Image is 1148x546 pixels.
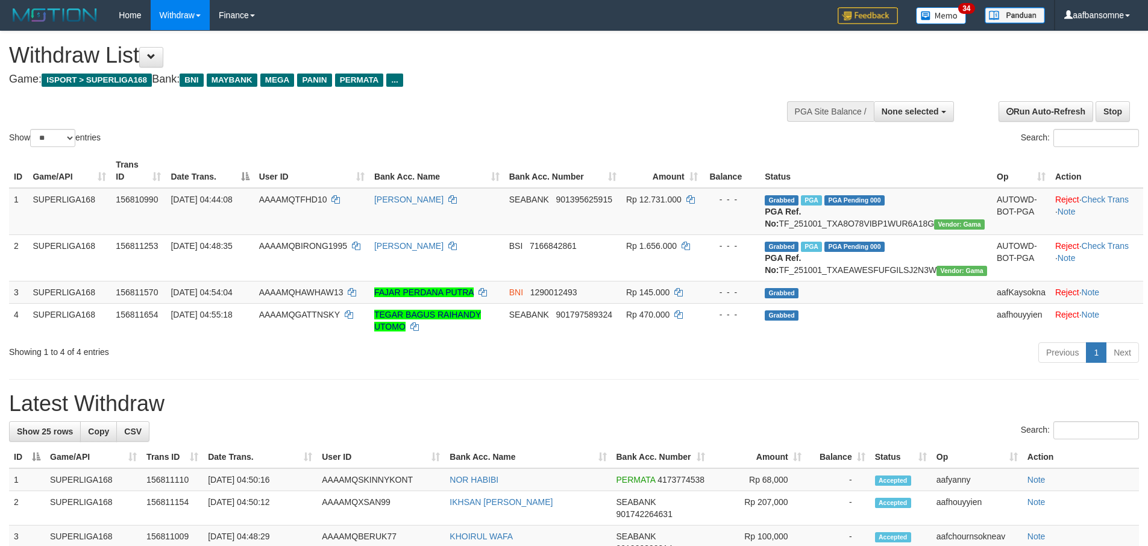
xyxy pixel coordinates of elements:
[450,475,498,485] a: NOR HABIBI
[626,241,677,251] span: Rp 1.656.000
[259,287,343,297] span: AAAAMQHAWHAW13
[765,207,801,228] b: PGA Ref. No:
[9,281,28,303] td: 3
[765,195,798,206] span: Grabbed
[28,281,111,303] td: SUPERLIGA168
[992,303,1050,337] td: aafhouyyien
[203,468,317,491] td: [DATE] 04:50:16
[9,234,28,281] td: 2
[45,468,142,491] td: SUPERLIGA168
[317,446,445,468] th: User ID: activate to sort column ascending
[116,241,158,251] span: 156811253
[142,446,203,468] th: Trans ID: activate to sort column ascending
[707,309,756,321] div: - - -
[710,468,806,491] td: Rp 68,000
[259,195,327,204] span: AAAAMQTFHD10
[386,74,403,87] span: ...
[707,193,756,206] div: - - -
[765,253,801,275] b: PGA Ref. No:
[450,497,553,507] a: IKHSAN [PERSON_NAME]
[1050,303,1143,337] td: ·
[116,195,158,204] span: 156810990
[28,154,111,188] th: Game/API: activate to sort column ascending
[992,154,1050,188] th: Op: activate to sort column ascending
[1021,421,1139,439] label: Search:
[1027,475,1046,485] a: Note
[838,7,898,24] img: Feedback.jpg
[530,241,577,251] span: Copy 7166842861 to clipboard
[824,242,885,252] span: PGA Pending
[9,188,28,235] td: 1
[1055,241,1079,251] a: Reject
[556,195,612,204] span: Copy 901395625915 to clipboard
[259,310,340,319] span: AAAAMQGATTNSKY
[1082,195,1129,204] a: Check Trans
[45,446,142,468] th: Game/API: activate to sort column ascending
[9,421,81,442] a: Show 25 rows
[1082,310,1100,319] a: Note
[710,446,806,468] th: Amount: activate to sort column ascending
[1096,101,1130,122] a: Stop
[9,43,753,67] h1: Withdraw List
[445,446,611,468] th: Bank Acc. Name: activate to sort column ascending
[806,468,870,491] td: -
[787,101,874,122] div: PGA Site Balance /
[760,234,992,281] td: TF_251001_TXAEAWESFUFGILSJ2N3W
[870,446,932,468] th: Status: activate to sort column ascending
[1053,129,1139,147] input: Search:
[374,287,474,297] a: FAJAR PERDANA PUTRA
[42,74,152,87] span: ISPORT > SUPERLIGA168
[504,154,621,188] th: Bank Acc. Number: activate to sort column ascending
[142,468,203,491] td: 156811110
[875,475,911,486] span: Accepted
[450,532,513,541] a: KHOIRUL WAFA
[801,195,822,206] span: Marked by aafandaneth
[1086,342,1106,363] a: 1
[1027,532,1046,541] a: Note
[616,475,656,485] span: PERMATA
[203,446,317,468] th: Date Trans.: activate to sort column ascending
[80,421,117,442] a: Copy
[9,491,45,526] td: 2
[985,7,1045,24] img: panduan.png
[260,74,295,87] span: MEGA
[882,107,939,116] span: None selected
[999,101,1093,122] a: Run Auto-Refresh
[9,303,28,337] td: 4
[1027,497,1046,507] a: Note
[317,468,445,491] td: AAAAMQSKINNYKONT
[806,446,870,468] th: Balance: activate to sort column ascending
[28,234,111,281] td: SUPERLIGA168
[28,188,111,235] td: SUPERLIGA168
[9,468,45,491] td: 1
[116,310,158,319] span: 156811654
[992,234,1050,281] td: AUTOWD-BOT-PGA
[616,497,656,507] span: SEABANK
[369,154,504,188] th: Bank Acc. Name: activate to sort column ascending
[259,241,347,251] span: AAAAMQBIRONG1995
[1021,129,1139,147] label: Search:
[1050,234,1143,281] td: · ·
[934,219,985,230] span: Vendor URL: https://trx31.1velocity.biz
[916,7,967,24] img: Button%20Memo.svg
[612,446,710,468] th: Bank Acc. Number: activate to sort column ascending
[1055,287,1079,297] a: Reject
[509,310,549,319] span: SEABANK
[124,427,142,436] span: CSV
[254,154,369,188] th: User ID: activate to sort column ascending
[1082,241,1129,251] a: Check Trans
[626,287,670,297] span: Rp 145.000
[626,195,682,204] span: Rp 12.731.000
[616,532,656,541] span: SEABANK
[875,498,911,508] span: Accepted
[9,392,1139,416] h1: Latest Withdraw
[142,491,203,526] td: 156811154
[9,74,753,86] h4: Game: Bank:
[166,154,254,188] th: Date Trans.: activate to sort column descending
[9,154,28,188] th: ID
[1058,253,1076,263] a: Note
[530,287,577,297] span: Copy 1290012493 to clipboard
[171,195,232,204] span: [DATE] 04:44:08
[297,74,331,87] span: PANIN
[806,491,870,526] td: -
